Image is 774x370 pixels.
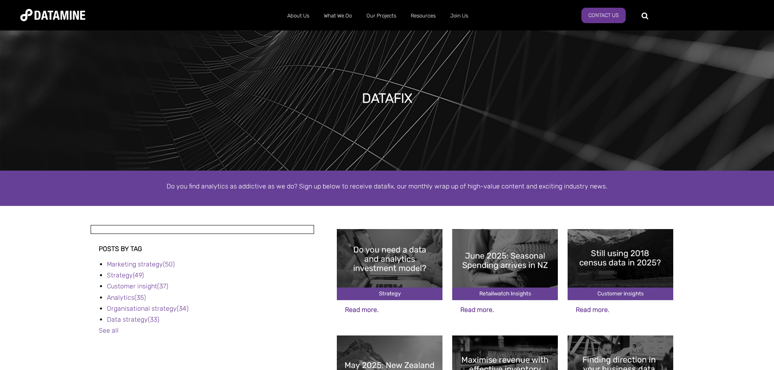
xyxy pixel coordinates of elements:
a: Customer insight(37) [107,282,168,290]
a: Analytics(35) [107,294,146,301]
a: About Us [280,5,317,26]
a: See all [99,327,119,334]
a: Read more. [460,306,494,314]
p: Do you find analytics as addictive as we do? Sign up below to receive datafix, our monthly wrap u... [156,181,619,192]
span: Post listing [91,236,124,244]
span: (34) [177,305,189,312]
a: Strategy(49) [107,271,144,279]
a: Marketing strategy(50) [107,260,175,268]
span: (49) [133,271,144,279]
span: (35) [134,294,146,301]
span: (33) [148,316,159,323]
h1: DATAFIX [362,89,412,107]
a: What We Do [317,5,359,26]
a: Read more. [576,306,609,314]
a: Our Projects [359,5,403,26]
a: Resources [403,5,443,26]
a: Organisational strategy(34) [107,305,189,312]
h3: Posts by Tag [99,245,326,253]
a: Join Us [443,5,475,26]
a: Data strategy(33) [107,316,159,323]
img: Datamine [20,9,85,21]
span: (50) [163,260,175,268]
a: Contact Us [581,8,626,23]
span: (37) [157,282,168,290]
a: Read more. [345,306,379,314]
